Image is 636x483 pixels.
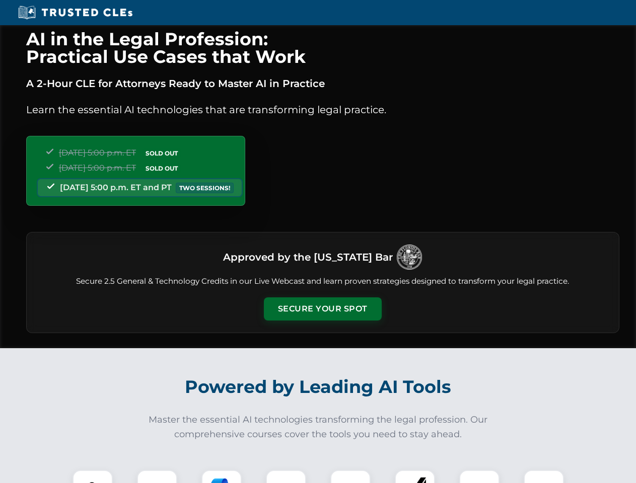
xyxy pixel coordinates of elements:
span: [DATE] 5:00 p.m. ET [59,163,136,173]
p: A 2-Hour CLE for Attorneys Ready to Master AI in Practice [26,75,619,92]
span: SOLD OUT [142,163,181,174]
button: Secure Your Spot [264,297,382,320]
h1: AI in the Legal Profession: Practical Use Cases that Work [26,30,619,65]
img: Logo [397,245,422,270]
h2: Powered by Leading AI Tools [39,369,597,405]
h3: Approved by the [US_STATE] Bar [223,248,393,266]
p: Secure 2.5 General & Technology Credits in our Live Webcast and learn proven strategies designed ... [39,276,607,287]
img: Trusted CLEs [15,5,135,20]
p: Learn the essential AI technologies that are transforming legal practice. [26,102,619,118]
p: Master the essential AI technologies transforming the legal profession. Our comprehensive courses... [142,413,494,442]
span: SOLD OUT [142,148,181,158]
span: [DATE] 5:00 p.m. ET [59,148,136,157]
